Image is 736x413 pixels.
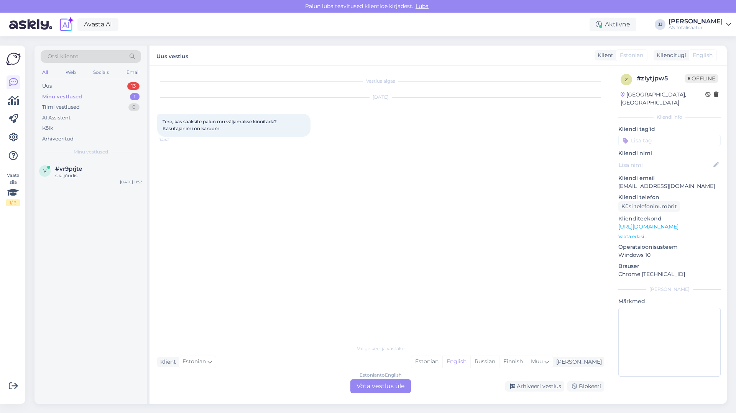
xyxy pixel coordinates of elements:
div: Finnish [499,356,527,367]
div: [DATE] [157,94,604,101]
div: Küsi telefoninumbrit [618,201,680,212]
div: English [442,356,470,367]
img: explore-ai [58,16,74,33]
p: Märkmed [618,297,721,305]
a: [URL][DOMAIN_NAME] [618,223,678,230]
div: Russian [470,356,499,367]
div: [PERSON_NAME] [553,358,602,366]
p: Kliendi email [618,174,721,182]
div: Klienditugi [654,51,686,59]
a: Avasta AI [77,18,118,31]
p: Windows 10 [618,251,721,259]
div: Socials [92,67,110,77]
div: Estonian [411,356,442,367]
div: Vestlus algas [157,78,604,85]
div: [PERSON_NAME] [618,286,721,293]
p: Kliendi nimi [618,149,721,157]
div: 13 [127,82,140,90]
div: Web [64,67,77,77]
p: Vaata edasi ... [618,233,721,240]
a: [PERSON_NAME]AS Totalisaator [669,18,731,31]
p: Operatsioonisüsteem [618,243,721,251]
div: Uus [42,82,52,90]
div: [GEOGRAPHIC_DATA], [GEOGRAPHIC_DATA] [621,91,705,107]
div: Aktiivne [590,18,636,31]
span: Estonian [620,51,643,59]
div: Arhiveeri vestlus [505,381,564,392]
div: Kõik [42,124,53,132]
div: Vaata siia [6,172,20,206]
span: Muu [531,358,543,365]
input: Lisa tag [618,135,721,146]
div: [PERSON_NAME] [669,18,723,24]
div: 1 / 3 [6,199,20,206]
span: v [43,168,46,174]
span: Otsi kliente [48,52,78,60]
div: Blokeeri [567,381,604,392]
p: [EMAIL_ADDRESS][DOMAIN_NAME] [618,182,721,190]
p: Kliendi telefon [618,193,721,201]
div: Email [125,67,141,77]
div: Valige keel ja vastake [157,345,604,352]
span: Luba [413,3,431,10]
span: z [625,77,628,82]
span: #vr9prjte [55,165,82,172]
span: Tere, kas saaksite palun mu väljamakse kinnitada? Kasutajanimi on kardom [163,119,278,131]
div: Arhiveeritud [42,135,74,143]
div: JJ [655,19,665,30]
div: Klient [595,51,613,59]
span: English [693,51,713,59]
p: Brauser [618,262,721,270]
span: Offline [685,74,718,83]
span: 14:42 [159,137,188,143]
div: AI Assistent [42,114,71,122]
p: Klienditeekond [618,215,721,223]
div: Võta vestlus üle [350,379,411,393]
div: siia jõudis [55,172,143,179]
div: All [41,67,49,77]
div: Minu vestlused [42,93,82,101]
div: # zlytjpw5 [637,74,685,83]
div: 1 [130,93,140,101]
div: [DATE] 11:53 [120,179,143,185]
div: AS Totalisaator [669,24,723,31]
label: Uus vestlus [156,50,188,60]
div: Kliendi info [618,114,721,121]
img: Askly Logo [6,52,21,66]
input: Lisa nimi [619,161,712,169]
span: Minu vestlused [74,149,108,155]
p: Kliendi tag'id [618,125,721,133]
div: 0 [128,103,140,111]
div: Estonian to English [360,372,402,379]
div: Klient [157,358,176,366]
span: Estonian [182,357,206,366]
p: Chrome [TECHNICAL_ID] [618,270,721,278]
div: Tiimi vestlused [42,103,80,111]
